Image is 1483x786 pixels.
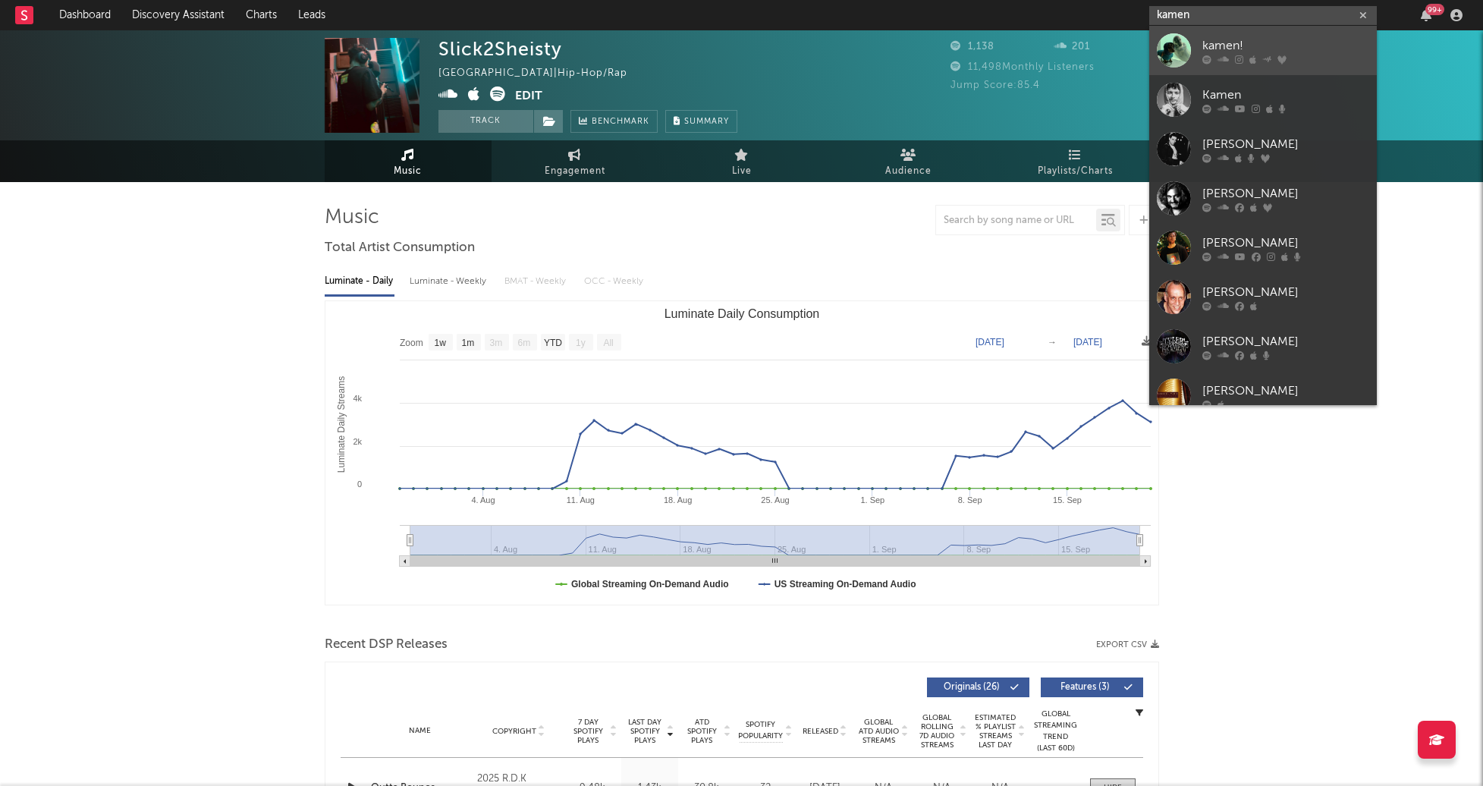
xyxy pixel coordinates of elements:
[975,713,1016,750] span: Estimated % Playlist Streams Last Day
[738,719,783,742] span: Spotify Popularity
[394,162,422,181] span: Music
[1202,332,1369,351] div: [PERSON_NAME]
[434,338,446,348] text: 1w
[325,636,448,654] span: Recent DSP Releases
[357,479,361,489] text: 0
[1149,322,1377,371] a: [PERSON_NAME]
[1149,26,1377,75] a: kamen!
[803,727,838,736] span: Released
[1202,234,1369,252] div: [PERSON_NAME]
[1202,135,1369,153] div: [PERSON_NAME]
[1048,337,1057,347] text: →
[410,269,489,294] div: Luminate - Weekly
[592,113,649,131] span: Benchmark
[927,678,1029,697] button: Originals(26)
[976,337,1004,347] text: [DATE]
[1149,174,1377,223] a: [PERSON_NAME]
[1038,162,1113,181] span: Playlists/Charts
[916,713,958,750] span: Global Rolling 7D Audio Streams
[950,62,1095,72] span: 11,498 Monthly Listeners
[950,42,994,52] span: 1,138
[1425,4,1444,15] div: 99 +
[325,301,1158,605] svg: Luminate Daily Consumption
[603,338,613,348] text: All
[461,338,474,348] text: 1m
[682,718,722,745] span: ATD Spotify Plays
[489,338,502,348] text: 3m
[576,338,586,348] text: 1y
[492,727,536,736] span: Copyright
[1202,382,1369,400] div: [PERSON_NAME]
[1202,36,1369,55] div: kamen!
[438,38,562,60] div: Slick2Sheisty
[325,269,394,294] div: Luminate - Daily
[1149,124,1377,174] a: [PERSON_NAME]
[1054,42,1090,52] span: 201
[1033,709,1079,754] div: Global Streaming Trend (Last 60D)
[885,162,932,181] span: Audience
[325,239,475,257] span: Total Artist Consumption
[517,338,530,348] text: 6m
[1149,75,1377,124] a: Kamen
[566,495,594,505] text: 11. Aug
[1149,6,1377,25] input: Search for artists
[353,437,362,446] text: 2k
[625,718,665,745] span: Last Day Spotify Plays
[371,725,470,737] div: Name
[1149,223,1377,272] a: [PERSON_NAME]
[1149,272,1377,322] a: [PERSON_NAME]
[1202,283,1369,301] div: [PERSON_NAME]
[860,495,884,505] text: 1. Sep
[684,118,729,126] span: Summary
[665,110,737,133] button: Summary
[471,495,495,505] text: 4. Aug
[543,338,561,348] text: YTD
[325,140,492,182] a: Music
[774,579,916,589] text: US Streaming On-Demand Audio
[858,718,900,745] span: Global ATD Audio Streams
[732,162,752,181] span: Live
[1051,683,1120,692] span: Features ( 3 )
[515,86,542,105] button: Edit
[353,394,362,403] text: 4k
[570,110,658,133] a: Benchmark
[1421,9,1431,21] button: 99+
[992,140,1159,182] a: Playlists/Charts
[825,140,992,182] a: Audience
[335,376,346,473] text: Luminate Daily Streams
[1053,495,1082,505] text: 15. Sep
[545,162,605,181] span: Engagement
[936,215,1096,227] input: Search by song name or URL
[438,64,662,83] div: [GEOGRAPHIC_DATA] | Hip-Hop/Rap
[1041,678,1143,697] button: Features(3)
[761,495,789,505] text: 25. Aug
[664,495,692,505] text: 18. Aug
[400,338,423,348] text: Zoom
[568,718,608,745] span: 7 Day Spotify Plays
[1073,337,1102,347] text: [DATE]
[492,140,658,182] a: Engagement
[957,495,982,505] text: 8. Sep
[1202,86,1369,104] div: Kamen
[664,307,819,320] text: Luminate Daily Consumption
[1149,371,1377,420] a: [PERSON_NAME]
[1096,640,1159,649] button: Export CSV
[438,110,533,133] button: Track
[950,80,1040,90] span: Jump Score: 85.4
[1202,184,1369,203] div: [PERSON_NAME]
[937,683,1007,692] span: Originals ( 26 )
[658,140,825,182] a: Live
[571,579,729,589] text: Global Streaming On-Demand Audio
